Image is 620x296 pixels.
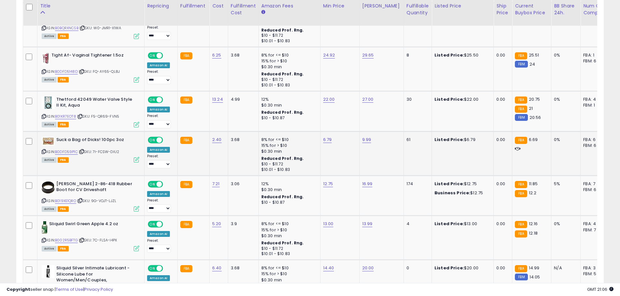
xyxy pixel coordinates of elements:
div: ASIN: [42,181,139,211]
b: Listed Price: [434,265,464,271]
a: B019XE1QRO [55,198,76,204]
div: Preset: [147,25,172,40]
a: 13.00 [323,221,334,227]
div: 174 [406,181,427,187]
span: 6.69 [529,136,538,143]
span: | SKU: F5-QR69-FVN5 [77,114,119,119]
div: FBM: 7 [583,227,605,233]
div: $10.01 - $10.83 [261,38,315,44]
span: | SKU: FQ-AY65-QL8J [79,69,120,74]
div: FBM: 6 [583,58,605,64]
div: FBA: 1 [583,52,605,58]
div: $10 - $11.72 [261,77,315,83]
span: FBA [58,206,69,212]
div: Current Buybox Price [515,3,548,16]
a: 6.25 [212,52,221,58]
div: 0 [406,265,427,271]
span: All listings currently available for purchase on Amazon [42,77,57,83]
div: 3.68 [231,265,254,271]
small: FBA [515,52,527,59]
div: $0.30 min [261,187,315,193]
small: FBM [515,61,528,68]
div: Title [40,3,142,9]
div: 12% [261,97,315,102]
small: Amazon Fees. [261,9,265,15]
a: 6.79 [323,136,332,143]
div: $10 - $11.72 [261,161,315,167]
div: $0.30 min [261,64,315,70]
b: Business Price: [434,190,470,196]
a: 24.92 [323,52,335,58]
div: 3.06 [231,181,254,187]
b: Sliquid Swirl Green Apple 4.2 oz [49,221,128,229]
small: FBA [180,137,192,144]
a: 14.40 [323,265,334,271]
div: 3.9 [231,221,254,227]
div: ASIN: [42,137,139,162]
span: ON [148,97,157,102]
a: 6.40 [212,265,222,271]
div: 8% for <= $10 [261,137,315,143]
div: $10.01 - $10.83 [261,83,315,88]
div: 15% for > $10 [261,227,315,233]
b: Reduced Prof. Rng. [261,194,304,199]
a: 29.65 [362,52,374,58]
b: Reduced Prof. Rng. [261,240,304,246]
div: 0% [554,52,575,58]
div: FBA: 7 [583,181,605,187]
a: 7.21 [212,181,220,187]
small: FBA [515,97,527,104]
div: 8% for <= $10 [261,221,315,227]
div: $10 - $10.87 [261,200,315,205]
img: 41Tr3KfuTTL._SL40_.jpg [42,52,50,65]
div: Preset: [147,198,172,213]
span: ON [148,137,157,143]
div: ASIN: [42,221,139,251]
div: 0% [554,97,575,102]
div: 0.00 [496,181,507,187]
small: FBA [180,181,192,188]
div: $12.75 [434,190,489,196]
div: Preset: [147,154,172,169]
div: 4.99 [231,97,254,102]
span: | SKU: 7C-FLSA-I4PX [79,238,117,243]
div: 0.00 [496,221,507,227]
div: seller snap | | [7,287,113,293]
b: Listed Price: [434,136,464,143]
div: Preset: [147,114,172,128]
span: OFF [162,181,172,187]
a: Terms of Use [56,286,83,292]
div: $0.30 min [261,148,315,154]
div: Amazon AI [147,191,170,197]
a: B002R5BFTG [55,238,78,243]
span: FBA [58,246,69,251]
small: FBA [515,106,527,113]
div: ASIN: [42,52,139,82]
a: 22.00 [323,96,335,103]
b: Reduced Prof. Rng. [261,109,304,115]
small: FBA [515,221,527,228]
span: 14.99 [529,265,540,271]
span: 24 [530,61,535,67]
a: Privacy Policy [84,286,113,292]
div: $0.30 min [261,233,315,239]
div: 12% [261,181,315,187]
small: FBM [515,114,528,121]
div: FBA: 4 [583,97,605,102]
div: [PERSON_NAME] [362,3,401,9]
span: OFF [162,97,172,102]
span: 20.75 [529,96,540,102]
a: 16.99 [362,181,373,187]
a: B0DFD5148D [55,69,78,74]
div: FBM: 5 [583,271,605,277]
span: ON [148,222,157,227]
div: Fulfillable Quantity [406,3,429,16]
div: Amazon AI [147,231,170,237]
span: 11.85 [529,181,538,187]
span: OFF [162,137,172,143]
div: $22.00 [434,97,489,102]
div: FBA: 3 [583,265,605,271]
div: $12.75 [434,181,489,187]
a: 12.75 [323,181,333,187]
small: FBA [180,221,192,228]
